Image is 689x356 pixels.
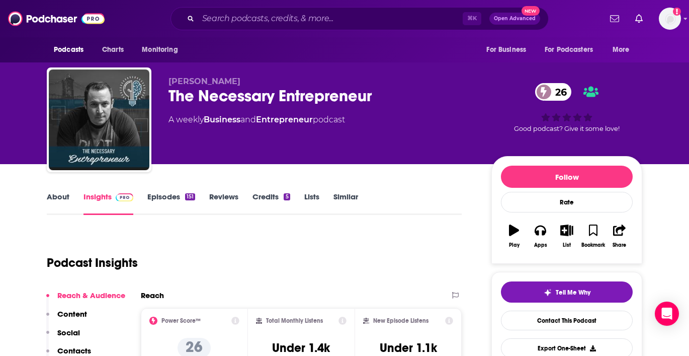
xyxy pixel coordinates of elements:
[494,16,536,21] span: Open Advanced
[266,317,323,324] h2: Total Monthly Listens
[168,77,240,86] span: [PERSON_NAME]
[659,8,681,30] span: Logged in as addi44
[170,7,549,30] div: Search podcasts, credits, & more...
[46,328,80,346] button: Social
[501,311,633,330] a: Contact This Podcast
[54,43,83,57] span: Podcasts
[522,6,540,16] span: New
[142,43,178,57] span: Monitoring
[204,115,240,124] a: Business
[545,43,593,57] span: For Podcasters
[8,9,105,28] img: Podchaser - Follow, Share and Rate Podcasts
[554,218,580,254] button: List
[607,218,633,254] button: Share
[209,192,238,215] a: Reviews
[46,309,87,328] button: Content
[147,192,195,215] a: Episodes151
[563,242,571,248] div: List
[47,40,97,59] button: open menu
[613,43,630,57] span: More
[501,281,633,303] button: tell me why sparkleTell Me Why
[501,218,527,254] button: Play
[659,8,681,30] button: Show profile menu
[514,125,620,132] span: Good podcast? Give it some love!
[49,69,149,170] img: The Necessary Entrepreneur
[141,291,164,300] h2: Reach
[380,340,437,355] h3: Under 1.1k
[581,242,605,248] div: Bookmark
[57,346,91,355] p: Contacts
[96,40,130,59] a: Charts
[545,83,572,101] span: 26
[535,83,572,101] a: 26
[256,115,313,124] a: Entrepreneur
[501,166,633,188] button: Follow
[284,193,290,200] div: 5
[240,115,256,124] span: and
[489,13,540,25] button: Open AdvancedNew
[659,8,681,30] img: User Profile
[479,40,539,59] button: open menu
[544,289,552,297] img: tell me why sparkle
[304,192,319,215] a: Lists
[168,114,345,126] div: A weekly podcast
[655,302,679,326] div: Open Intercom Messenger
[116,193,133,201] img: Podchaser Pro
[613,242,626,248] div: Share
[534,242,547,248] div: Apps
[102,43,124,57] span: Charts
[501,192,633,212] div: Rate
[57,309,87,319] p: Content
[57,291,125,300] p: Reach & Audience
[47,192,69,215] a: About
[606,10,623,27] a: Show notifications dropdown
[185,193,195,200] div: 151
[580,218,606,254] button: Bookmark
[509,242,520,248] div: Play
[272,340,330,355] h3: Under 1.4k
[673,8,681,16] svg: Add a profile image
[556,289,590,297] span: Tell Me Why
[486,43,526,57] span: For Business
[527,218,553,254] button: Apps
[135,40,191,59] button: open menu
[606,40,642,59] button: open menu
[491,77,642,139] div: 26Good podcast? Give it some love!
[46,291,125,309] button: Reach & Audience
[161,317,201,324] h2: Power Score™
[57,328,80,337] p: Social
[463,12,481,25] span: ⌘ K
[373,317,428,324] h2: New Episode Listens
[538,40,608,59] button: open menu
[83,192,133,215] a: InsightsPodchaser Pro
[333,192,358,215] a: Similar
[631,10,647,27] a: Show notifications dropdown
[198,11,463,27] input: Search podcasts, credits, & more...
[47,255,138,270] h1: Podcast Insights
[252,192,290,215] a: Credits5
